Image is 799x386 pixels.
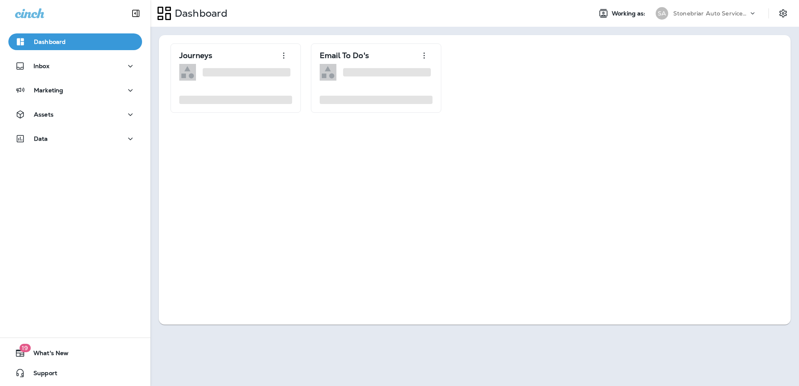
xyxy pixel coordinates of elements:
[34,38,66,45] p: Dashboard
[8,345,142,361] button: 19What's New
[25,370,57,380] span: Support
[8,82,142,99] button: Marketing
[8,58,142,74] button: Inbox
[8,130,142,147] button: Data
[171,7,227,20] p: Dashboard
[34,87,63,94] p: Marketing
[8,365,142,381] button: Support
[25,350,69,360] span: What's New
[612,10,647,17] span: Working as:
[8,106,142,123] button: Assets
[673,10,748,17] p: Stonebriar Auto Services Group
[320,51,369,60] p: Email To Do's
[34,135,48,142] p: Data
[34,111,53,118] p: Assets
[33,63,49,69] p: Inbox
[8,33,142,50] button: Dashboard
[19,344,31,352] span: 19
[656,7,668,20] div: SA
[179,51,212,60] p: Journeys
[124,5,148,22] button: Collapse Sidebar
[776,6,791,21] button: Settings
